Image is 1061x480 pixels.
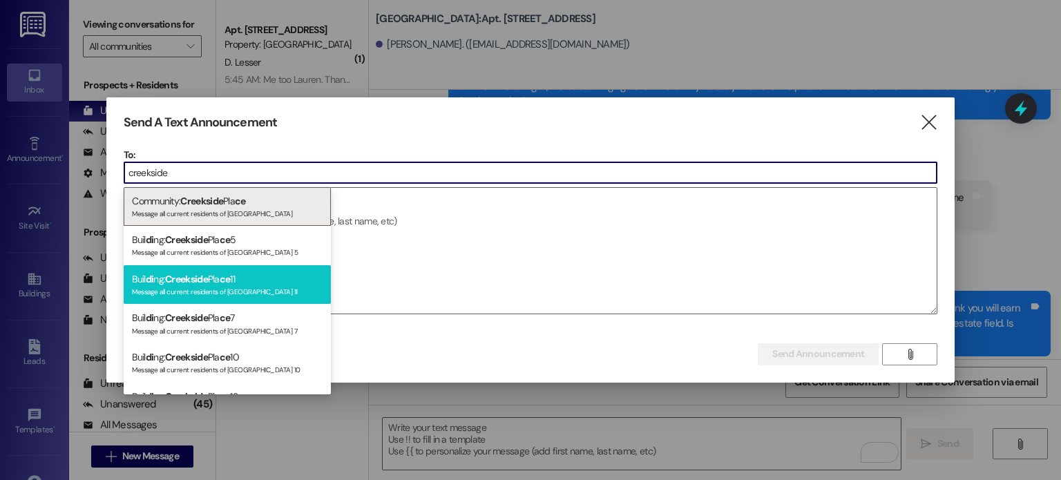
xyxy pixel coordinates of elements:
[235,195,246,207] span: ce
[132,324,323,336] div: Message all current residents of [GEOGRAPHIC_DATA] 7
[758,343,879,365] button: Send Announcement
[905,349,915,360] i: 
[772,347,864,361] span: Send Announcement
[165,351,208,363] span: Creekside
[220,311,231,324] span: ce
[220,233,231,246] span: ce
[124,187,331,227] div: Community: Pla
[180,195,223,207] span: Creekside
[146,233,154,246] span: di
[124,265,331,305] div: Buil ng: Pla 11
[146,273,154,285] span: di
[124,115,277,131] h3: Send A Text Announcement
[220,273,231,285] span: ce
[919,115,938,130] i: 
[124,162,937,183] input: Type to select the units, buildings, or communities you want to message. (e.g. 'Unit 1A', 'Buildi...
[165,233,208,246] span: Creekside
[146,351,154,363] span: di
[124,226,331,265] div: Buil ng: Pla 5
[124,383,331,422] div: Buil ng: Pla 13
[220,390,231,403] span: ce
[132,245,323,257] div: Message all current residents of [GEOGRAPHIC_DATA] 5
[165,390,208,403] span: Creekside
[220,351,231,363] span: ce
[124,304,331,343] div: Buil ng: Pla 7
[124,148,938,162] p: To:
[132,363,323,374] div: Message all current residents of [GEOGRAPHIC_DATA] 10
[132,207,323,218] div: Message all current residents of [GEOGRAPHIC_DATA]
[124,343,331,383] div: Buil ng: Pla 10
[132,285,323,296] div: Message all current residents of [GEOGRAPHIC_DATA] 11
[165,273,208,285] span: Creekside
[146,390,154,403] span: di
[165,311,208,324] span: Creekside
[146,311,154,324] span: di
